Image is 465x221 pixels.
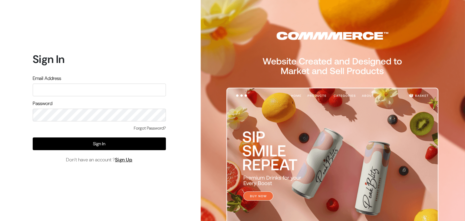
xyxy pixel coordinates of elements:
[33,100,52,107] label: Password
[134,125,166,131] a: Forgot Password?
[66,156,133,163] span: Don’t have an account ?
[115,157,133,163] a: Sign Up
[33,75,61,82] label: Email Address
[33,53,166,66] h1: Sign In
[33,137,166,150] button: Sign In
